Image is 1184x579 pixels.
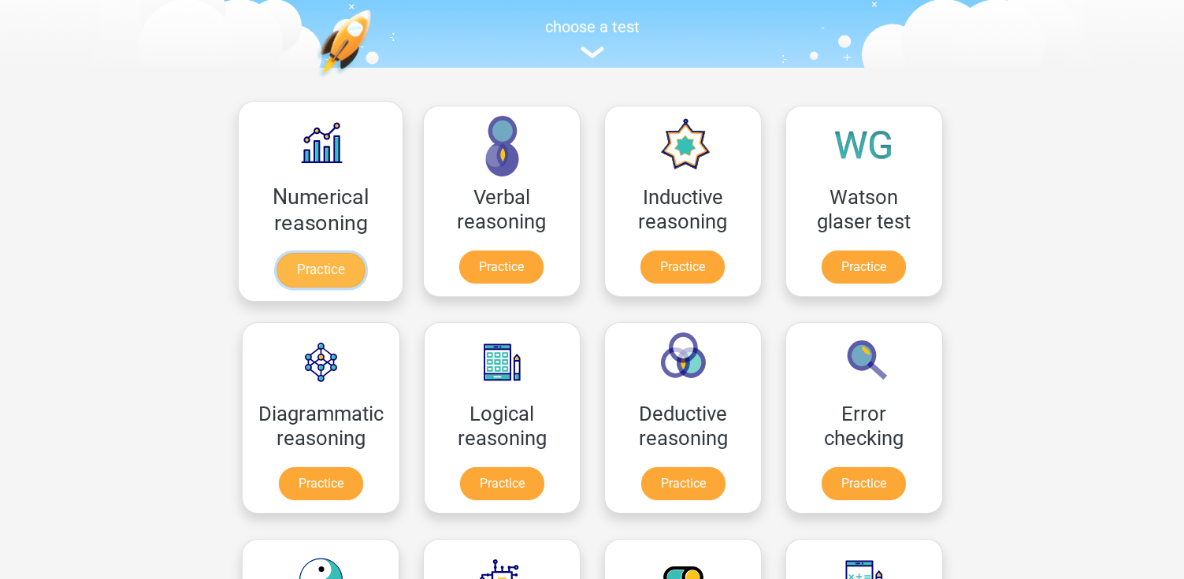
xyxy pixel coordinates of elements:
a: Practice [276,253,364,288]
a: Practice [279,467,363,500]
img: practice [317,9,432,152]
a: Practice [641,467,726,500]
img: assessment [581,46,604,58]
a: choose a test [230,17,955,59]
a: Practice [459,251,544,284]
a: Practice [822,467,906,500]
h5: choose a test [230,17,955,36]
a: Practice [640,251,725,284]
a: Practice [822,251,906,284]
a: Practice [460,467,544,500]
